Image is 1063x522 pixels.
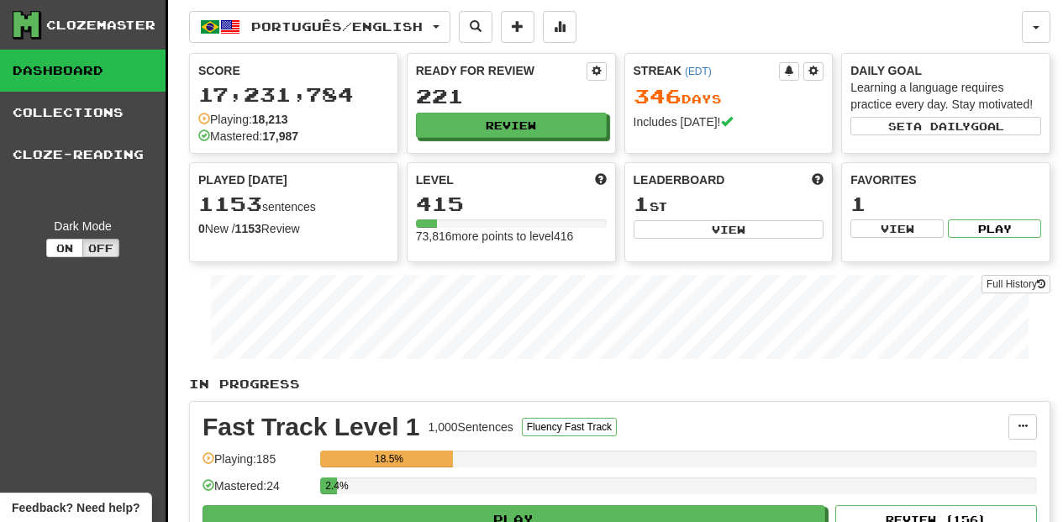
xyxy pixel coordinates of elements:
strong: 0 [198,222,205,235]
div: Clozemaster [46,17,155,34]
div: Fast Track Level 1 [203,414,420,440]
button: Fluency Fast Track [522,418,617,436]
button: Add sentence to collection [501,11,534,43]
div: sentences [198,193,389,215]
div: Playing: [198,111,288,128]
button: Search sentences [459,11,492,43]
button: View [850,219,944,238]
span: Played [DATE] [198,171,287,188]
div: Includes [DATE]! [634,113,824,130]
button: Português/English [189,11,450,43]
span: Open feedback widget [12,499,139,516]
div: Mastered: [198,128,298,145]
strong: 1153 [235,222,261,235]
div: Streak [634,62,780,79]
div: Dark Mode [13,218,153,235]
span: a daily [913,120,971,132]
button: Review [416,113,607,138]
button: Off [82,239,119,257]
div: New / Review [198,220,389,237]
div: Day s [634,86,824,108]
span: 1 [634,192,650,215]
button: View [634,220,824,239]
span: Score more points to level up [595,171,607,188]
div: 1,000 Sentences [429,419,513,435]
div: 221 [416,86,607,107]
div: st [634,193,824,215]
div: Ready for Review [416,62,587,79]
div: Favorites [850,171,1041,188]
div: 2.4% [325,477,337,494]
span: Português / English [251,19,423,34]
div: 73,816 more points to level 416 [416,228,607,245]
button: More stats [543,11,576,43]
a: (EDT) [685,66,712,77]
div: Score [198,62,389,79]
p: In Progress [189,376,1050,393]
strong: 18,213 [252,113,288,126]
button: On [46,239,83,257]
span: 346 [634,84,681,108]
div: Playing: 185 [203,451,312,478]
button: Seta dailygoal [850,117,1041,135]
div: 415 [416,193,607,214]
div: Daily Goal [850,62,1041,79]
span: Level [416,171,454,188]
strong: 17,987 [262,129,298,143]
div: Mastered: 24 [203,477,312,505]
button: Play [948,219,1041,238]
div: 17,231,784 [198,84,389,105]
div: Learning a language requires practice every day. Stay motivated! [850,79,1041,113]
div: 1 [850,193,1041,214]
span: Leaderboard [634,171,725,188]
span: This week in points, UTC [812,171,824,188]
a: Full History [981,275,1050,293]
span: 1153 [198,192,262,215]
div: 18.5% [325,451,453,467]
